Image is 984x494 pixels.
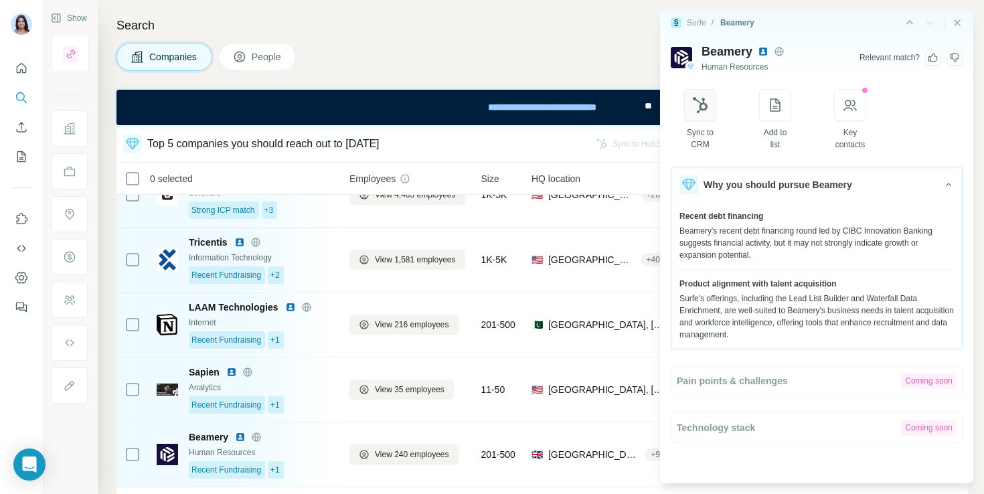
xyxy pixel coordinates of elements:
[270,334,280,346] span: +1
[349,185,465,205] button: View 4,405 employees
[720,17,754,29] div: Beamery
[531,448,543,461] span: 🇬🇧
[645,448,665,461] div: + 9
[226,367,237,378] img: LinkedIn logo
[270,399,280,411] span: +1
[481,318,515,331] span: 201-500
[11,13,32,35] img: Avatar
[11,236,32,260] button: Use Surfe API
[157,384,178,396] img: Logo of Sapien
[11,295,32,319] button: Feedback
[235,432,246,442] img: LinkedIn logo
[481,172,499,185] span: Size
[349,380,454,400] button: View 35 employees
[11,266,32,290] button: Dashboard
[285,302,296,313] img: LinkedIn logo
[671,167,962,202] button: Why you should pursue Beamery
[264,204,274,216] span: +3
[189,317,333,329] div: Internet
[157,249,178,270] img: Logo of Tricentis
[481,448,515,461] span: 201-500
[758,46,768,57] img: LinkedIn avatar
[375,189,456,201] span: View 4,405 employees
[150,172,193,185] span: 0 selected
[149,50,198,64] span: Companies
[671,413,962,442] button: Technology stackComing soon
[704,178,852,191] span: Why you should pursue Beamery
[679,225,954,261] div: Beamery's recent debt financing round led by CIBC Innovation Banking suggests financial activity,...
[760,127,791,151] div: Add to list
[671,47,692,68] img: Logo of Beamery
[901,420,957,436] div: Coming soon
[157,444,178,465] img: Logo of Beamery
[481,188,507,201] span: 1K-5K
[548,448,640,461] span: [GEOGRAPHIC_DATA], [GEOGRAPHIC_DATA], [GEOGRAPHIC_DATA]
[42,8,96,28] button: Show
[189,430,228,444] span: Beamery
[859,52,920,64] div: Relevant match ?
[191,334,261,346] span: Recent Fundraising
[671,17,681,28] img: Surfe Logo
[641,254,665,266] div: + 40
[712,17,714,29] li: /
[481,253,507,266] span: 1K-5K
[531,318,543,331] span: 🇵🇰
[687,17,706,29] div: Surfe
[952,17,963,28] button: Close side panel
[189,365,220,379] span: Sapien
[375,254,456,266] span: View 1,581 employees
[679,293,954,341] div: Surfe's offerings, including the Lead List Builder and Waterfall Data Enrichment, are well-suited...
[11,56,32,80] button: Quick start
[702,61,768,73] span: Human Resources
[702,42,752,61] span: Beamery
[375,384,444,396] span: View 35 employees
[943,17,945,29] div: |
[189,446,333,459] div: Human Resources
[375,319,449,331] span: View 216 employees
[234,237,245,248] img: LinkedIn logo
[191,204,255,216] span: Strong ICP match
[835,127,866,151] div: Key contacts
[13,448,46,481] div: Open Intercom Messenger
[116,16,968,35] h4: Search
[157,184,178,205] img: Logo of Procore Technologies
[685,127,716,151] div: Sync to CRM
[903,16,916,29] button: Side panel - Previous
[901,373,957,389] div: Coming soon
[189,252,333,264] div: Information Technology
[548,188,636,201] span: [GEOGRAPHIC_DATA], [US_STATE]
[191,269,261,281] span: Recent Fundraising
[677,374,788,388] span: Pain points & challenges
[189,301,278,314] span: LAAM Technologies
[191,464,261,476] span: Recent Fundraising
[349,172,396,185] span: Employees
[252,50,282,64] span: People
[189,236,228,249] span: Tricentis
[189,382,333,394] div: Analytics
[147,136,380,152] div: Top 5 companies you should reach out to [DATE]
[679,278,837,290] span: Product alignment with talent acquisition
[531,188,543,201] span: 🇺🇸
[531,383,543,396] span: 🇺🇸
[677,421,755,434] span: Technology stack
[270,464,280,476] span: +1
[548,318,665,331] span: [GEOGRAPHIC_DATA], [GEOGRAPHIC_DATA]
[548,253,636,266] span: [GEOGRAPHIC_DATA], [US_STATE]
[270,269,280,281] span: +2
[531,172,580,185] span: HQ location
[191,399,261,411] span: Recent Fundraising
[116,90,968,125] iframe: Banner
[11,115,32,139] button: Enrich CSV
[641,189,665,201] div: + 26
[11,145,32,169] button: My lists
[349,250,465,270] button: View 1,581 employees
[11,86,32,110] button: Search
[375,448,449,461] span: View 240 employees
[157,314,178,335] img: Logo of LAAM Technologies
[11,207,32,231] button: Use Surfe on LinkedIn
[671,366,962,396] button: Pain points & challengesComing soon
[548,383,665,396] span: [GEOGRAPHIC_DATA], [US_STATE]
[349,315,459,335] button: View 216 employees
[481,383,505,396] span: 11-50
